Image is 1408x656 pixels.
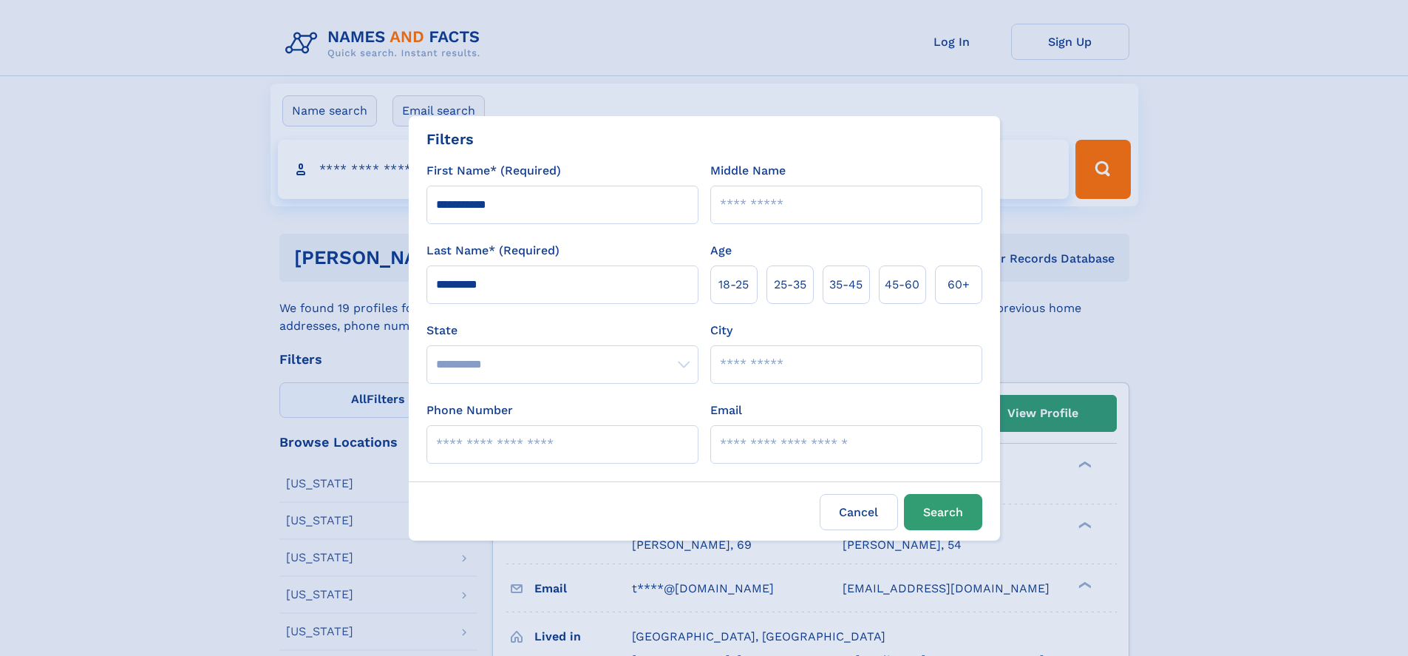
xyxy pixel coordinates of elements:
[710,242,732,260] label: Age
[426,128,474,150] div: Filters
[774,276,806,294] span: 25‑35
[710,402,742,419] label: Email
[904,494,982,530] button: Search
[426,402,513,419] label: Phone Number
[948,276,970,294] span: 60+
[426,162,561,180] label: First Name* (Required)
[426,242,560,260] label: Last Name* (Required)
[710,162,786,180] label: Middle Name
[820,494,898,530] label: Cancel
[710,322,732,339] label: City
[718,276,749,294] span: 18‑25
[829,276,863,294] span: 35‑45
[885,276,919,294] span: 45‑60
[426,322,698,339] label: State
